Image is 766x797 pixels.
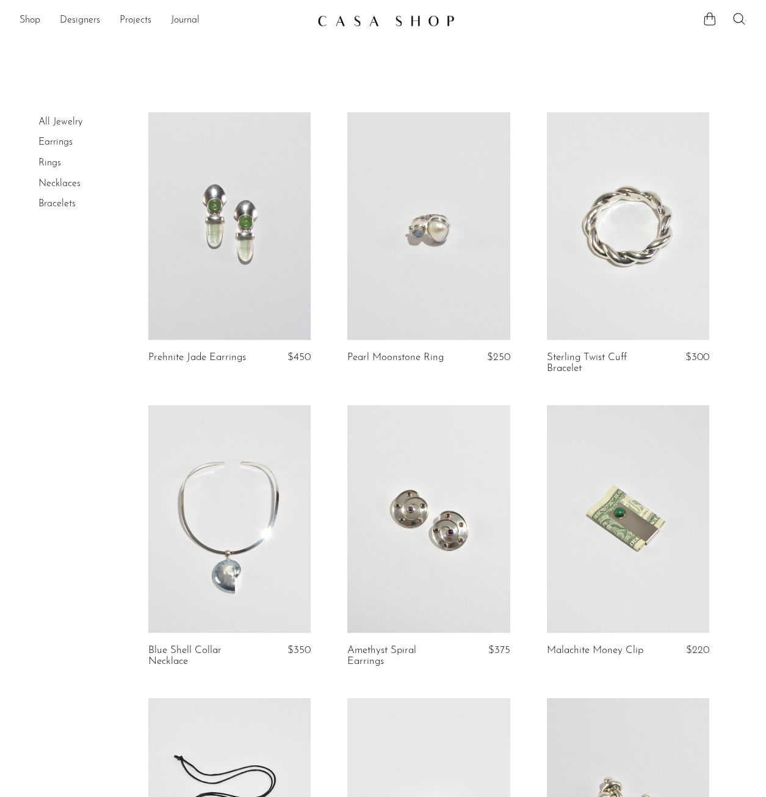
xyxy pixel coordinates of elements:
[488,645,510,655] span: $375
[685,352,709,362] span: $300
[38,199,76,209] a: Bracelets
[38,179,81,189] a: Necklaces
[347,645,454,668] a: Amethyst Spiral Earrings
[148,352,246,363] a: Prehnite Jade Earrings
[60,13,100,29] a: Designers
[20,13,40,29] a: Shop
[38,117,82,127] a: All Jewelry
[547,352,654,375] a: Sterling Twist Cuff Bracelet
[20,10,308,31] nav: Desktop navigation
[547,645,643,656] a: Malachite Money Clip
[287,352,311,362] span: $450
[686,645,709,655] span: $220
[120,13,151,29] a: Projects
[38,137,73,147] a: Earrings
[487,352,510,362] span: $250
[287,645,311,655] span: $350
[148,645,255,668] a: Blue Shell Collar Necklace
[20,10,308,31] ul: NEW HEADER MENU
[347,352,444,363] a: Pearl Moonstone Ring
[38,158,61,168] a: Rings
[171,13,200,29] a: Journal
